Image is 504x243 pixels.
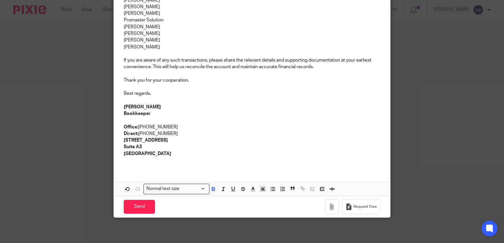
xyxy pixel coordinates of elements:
input: Search for option [182,185,205,192]
strong: [STREET_ADDRESS] [124,138,168,143]
p: [PERSON_NAME] [124,37,380,43]
p: Thank you for your cooperation. [124,77,380,84]
strong: Suite A3 [124,145,142,149]
p: [PHONE_NUMBER] [124,130,380,137]
p: [PHONE_NUMBER] [124,124,380,130]
p: [PERSON_NAME] [124,24,380,30]
p: [PERSON_NAME] [124,4,380,10]
strong: [GEOGRAPHIC_DATA] [124,151,171,156]
span: Request files [353,204,377,209]
strong: Direct: [124,131,138,136]
p: If you are aware of any such transactions, please share the relevant details and supporting docum... [124,57,380,70]
strong: Office: [124,125,138,129]
strong: [PERSON_NAME] [124,105,161,109]
strong: Bookkeeper [124,111,151,116]
p: [PERSON_NAME] [124,10,380,17]
button: Request files [342,200,380,214]
span: Normal text size [145,185,181,192]
p: [PERSON_NAME] [124,30,380,37]
p: Best regards, [124,90,380,97]
p: Promaster Solution [124,17,380,23]
p: [PERSON_NAME] [124,44,380,50]
div: Search for option [143,184,209,194]
input: Send [124,200,155,214]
